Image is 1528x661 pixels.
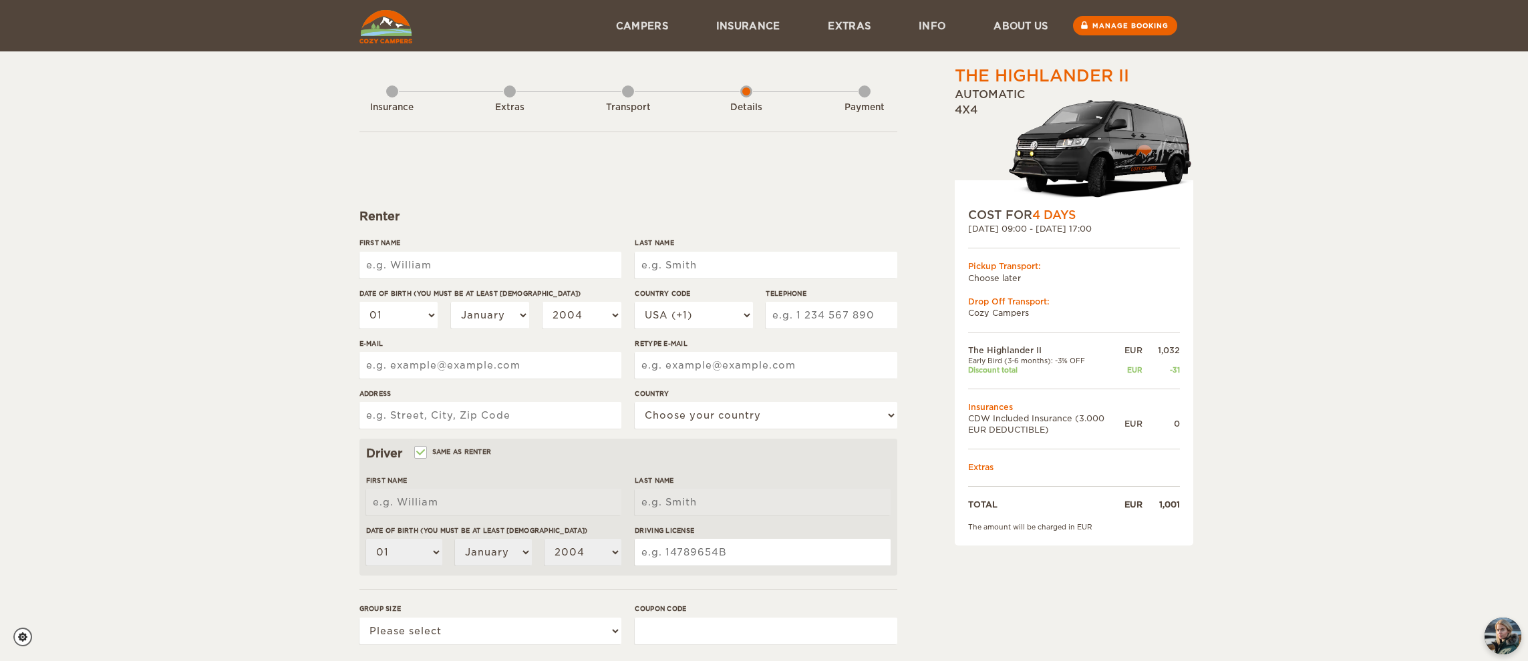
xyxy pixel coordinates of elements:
div: COST FOR [968,207,1180,223]
label: Country [635,389,897,399]
td: Early Bird (3-6 months): -3% OFF [968,356,1124,365]
input: Same as renter [416,449,424,458]
div: Pickup Transport: [968,260,1180,272]
div: EUR [1124,418,1142,429]
div: EUR [1124,365,1142,375]
div: 1,001 [1142,499,1180,510]
input: e.g. example@example.com [359,352,621,379]
label: Date of birth (You must be at least [DEMOGRAPHIC_DATA]) [359,288,621,298]
label: Group size [359,604,621,614]
td: The Highlander II [968,345,1124,356]
td: CDW Included Insurance (3.000 EUR DEDUCTIBLE) [968,413,1124,435]
div: The Highlander II [955,65,1129,87]
div: EUR [1124,345,1142,356]
td: TOTAL [968,499,1124,510]
label: Same as renter [416,445,492,458]
input: e.g. 1 234 567 890 [766,302,897,328]
div: The amount will be charged in EUR [968,522,1180,531]
div: 1,032 [1142,345,1180,356]
label: Date of birth (You must be at least [DEMOGRAPHIC_DATA]) [366,525,621,535]
label: Country Code [635,288,752,298]
input: e.g. Street, City, Zip Code [359,402,621,429]
img: Freyja at Cozy Campers [1485,618,1521,654]
label: Retype E-mail [635,339,897,349]
div: Renter [359,208,897,224]
label: E-mail [359,339,621,349]
label: First Name [366,475,621,485]
td: Extras [968,461,1180,473]
label: Coupon code [635,604,897,614]
input: e.g. William [359,252,621,278]
div: Extras [473,101,547,114]
td: Insurances [968,401,1180,413]
label: Address [359,389,621,399]
div: Details [710,101,783,114]
label: Telephone [766,288,897,298]
div: -31 [1142,365,1180,375]
div: Drop Off Transport: [968,296,1180,307]
label: Driving License [635,525,890,535]
td: Cozy Campers [968,307,1180,318]
div: Automatic 4x4 [955,87,1193,207]
img: stor-langur-223.png [1008,91,1193,207]
a: Manage booking [1073,16,1177,35]
span: 4 Days [1032,208,1076,222]
button: chat-button [1485,618,1521,654]
a: Cookie settings [13,628,41,646]
label: First Name [359,238,621,248]
div: Insurance [355,101,429,114]
label: Last Name [635,238,897,248]
div: Payment [828,101,901,114]
label: Last Name [635,475,890,485]
input: e.g. 14789654B [635,539,890,566]
input: e.g. example@example.com [635,352,897,379]
td: Choose later [968,272,1180,284]
div: EUR [1124,499,1142,510]
input: e.g. William [366,489,621,515]
input: e.g. Smith [635,489,890,515]
div: 0 [1142,418,1180,429]
input: e.g. Smith [635,252,897,278]
div: Driver [366,445,891,461]
td: Discount total [968,365,1124,375]
div: [DATE] 09:00 - [DATE] 17:00 [968,223,1180,234]
img: Cozy Campers [359,10,412,43]
div: Transport [591,101,665,114]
